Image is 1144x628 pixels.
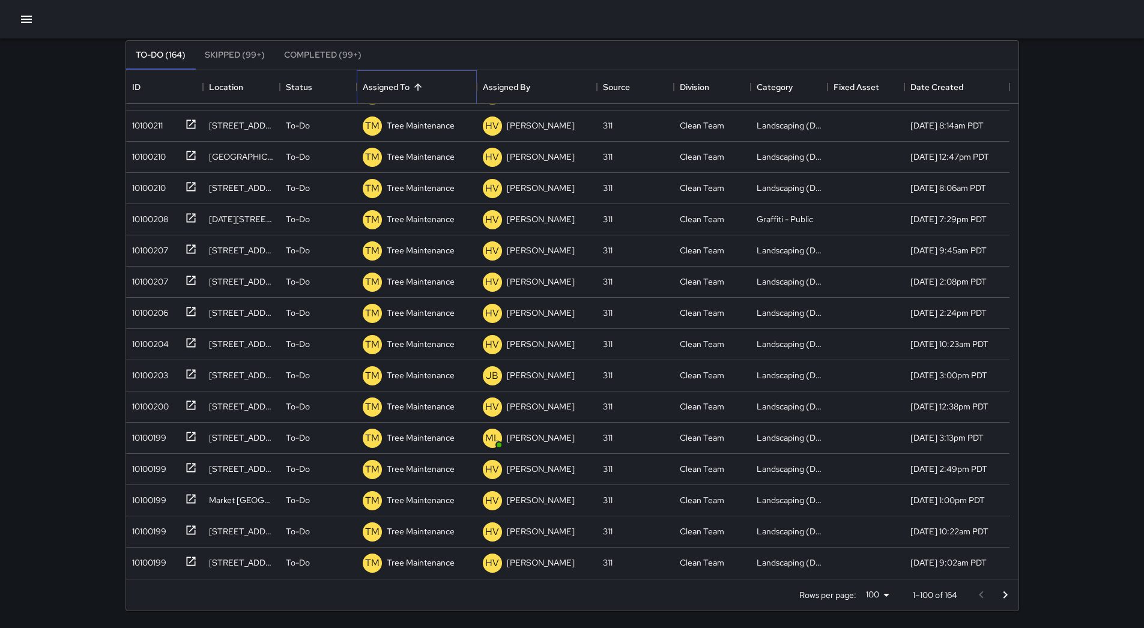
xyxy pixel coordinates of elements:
p: Tree Maintenance [387,400,455,412]
div: Assigned By [477,70,597,104]
div: 6/4/2025, 3:00pm PDT [910,369,987,381]
div: Market St & 5th St (Island) [209,494,274,506]
p: Rows per page: [799,589,856,601]
div: 537 Jessie Street [209,119,274,131]
div: 1068 Mission Street [209,338,274,350]
p: [PERSON_NAME] [507,119,575,131]
p: TM [365,213,380,227]
p: HV [485,337,499,352]
div: Division [674,70,751,104]
p: HV [485,306,499,321]
div: Clean Team [680,213,724,225]
p: To-Do [286,338,310,350]
p: [PERSON_NAME] [507,151,575,163]
p: [PERSON_NAME] [507,213,575,225]
div: Clean Team [680,338,724,350]
div: Landscaping (DG & Weeds) [757,151,822,163]
div: Assigned To [363,70,410,104]
p: TM [365,556,380,570]
p: Tree Maintenance [387,369,455,381]
div: 973 Market Street [209,432,274,444]
div: 10100199 [127,521,166,537]
div: 10100199 [127,552,166,569]
p: Tree Maintenance [387,307,455,319]
p: HV [485,556,499,570]
div: 474 Natoma Street [209,525,274,537]
p: TM [365,431,380,445]
p: [PERSON_NAME] [507,276,575,288]
div: 10100199 [127,458,166,475]
div: 311 [603,119,613,131]
p: [PERSON_NAME] [507,338,575,350]
p: To-Do [286,119,310,131]
div: 10100203 [127,364,168,381]
div: Landscaping (DG & Weeds) [757,432,822,444]
div: Assigned To [357,70,477,104]
div: Category [757,70,793,104]
div: 311 [603,276,613,288]
p: [PERSON_NAME] [507,244,575,256]
div: 311 [603,213,613,225]
div: Clean Team [680,369,724,381]
p: To-Do [286,463,310,475]
div: 5/28/2025, 2:49pm PDT [910,463,987,475]
div: 311 [603,400,613,412]
div: Landscaping (DG & Weeds) [757,338,822,350]
div: Landscaping (DG & Weeds) [757,463,822,475]
div: 311 [603,338,613,350]
div: 455 Minna Street [209,276,274,288]
div: 10100206 [127,302,168,319]
div: Landscaping (DG & Weeds) [757,369,822,381]
p: To-Do [286,213,310,225]
p: Tree Maintenance [387,463,455,475]
p: TM [365,369,380,383]
div: Clean Team [680,494,724,506]
p: To-Do [286,244,310,256]
p: [PERSON_NAME] [507,182,575,194]
div: Clean Team [680,557,724,569]
p: TM [365,306,380,321]
div: 10100210 [127,146,166,163]
div: Clean Team [680,307,724,319]
div: Clean Team [680,182,724,194]
button: To-Do (164) [126,41,195,70]
p: TM [365,275,380,289]
p: [PERSON_NAME] [507,463,575,475]
p: HV [485,275,499,289]
div: 5/28/2025, 10:22am PDT [910,525,988,537]
div: 311 [603,525,613,537]
div: Clean Team [680,400,724,412]
div: ID [126,70,203,104]
div: 6/6/2025, 10:23am PDT [910,338,988,350]
p: Tree Maintenance [387,151,455,163]
div: Date Created [910,70,963,104]
p: HV [485,213,499,227]
p: Tree Maintenance [387,557,455,569]
div: Clean Team [680,525,724,537]
button: Completed (99+) [274,41,371,70]
p: HV [485,150,499,165]
p: Tree Maintenance [387,119,455,131]
div: 10100200 [127,396,169,412]
div: Graffiti - Public [757,213,813,225]
div: 1028 Mission Street [209,463,274,475]
div: 6/11/2025, 2:08pm PDT [910,276,987,288]
div: 311 [603,557,613,569]
div: 550 Jessie Street [209,307,274,319]
p: Tree Maintenance [387,182,455,194]
div: 311 [603,244,613,256]
div: Landscaping (DG & Weeds) [757,307,822,319]
p: JB [486,369,498,383]
p: 1–100 of 164 [913,589,957,601]
p: HV [485,119,499,133]
div: 109 6th Street [209,369,274,381]
div: Source [603,70,630,104]
div: Category [751,70,828,104]
div: 311 [603,369,613,381]
div: Landscaping (DG & Weeds) [757,400,822,412]
p: HV [485,525,499,539]
p: Tree Maintenance [387,213,455,225]
button: Skipped (99+) [195,41,274,70]
div: Clean Team [680,276,724,288]
p: TM [365,150,380,165]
